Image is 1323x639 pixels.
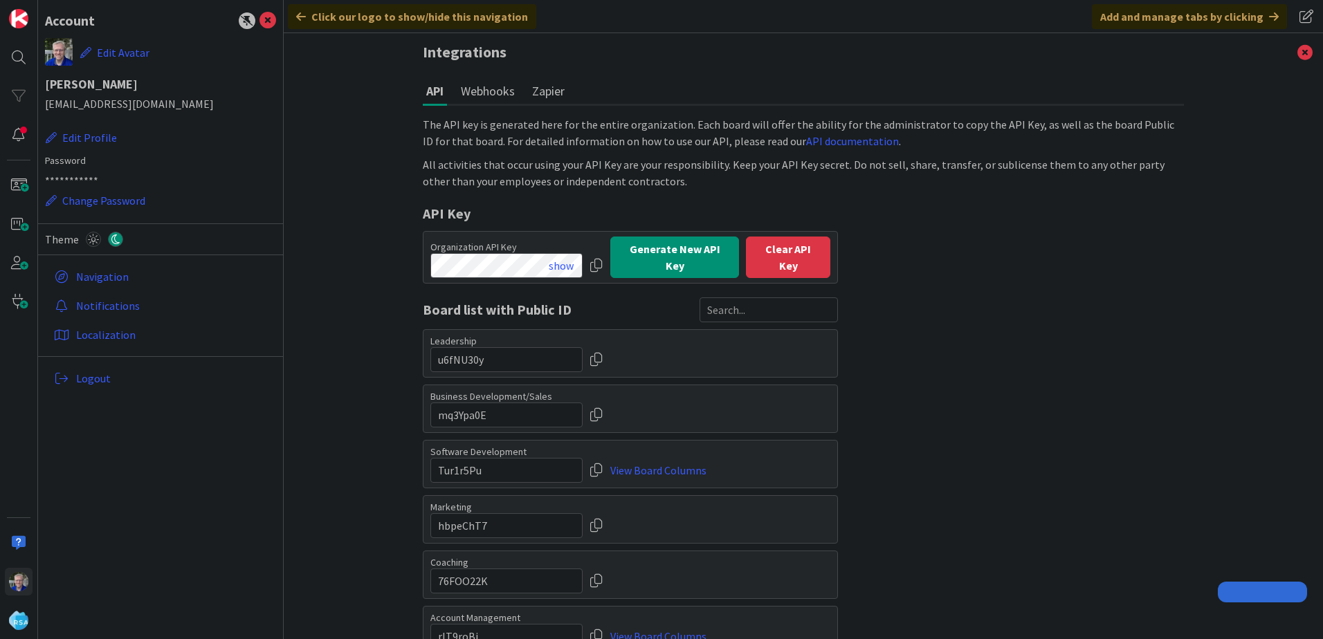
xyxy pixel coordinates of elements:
span: Board list with Public ID [423,299,572,320]
img: Visit kanbanzone.com [9,9,28,28]
a: View Board Columns [610,458,706,483]
img: avatar [9,611,28,630]
button: Webhooks [457,78,518,104]
a: Navigation [48,264,276,289]
label: Business Development/Sales [430,390,583,402]
button: show [540,253,583,278]
div: Account [45,10,95,31]
button: Edit Avatar [80,38,150,67]
a: API documentation [806,134,899,148]
div: Click our logo to show/hide this navigation [288,4,536,29]
button: Clear API Key [746,237,830,278]
span: [EMAIL_ADDRESS][DOMAIN_NAME] [45,95,276,112]
button: API [423,78,447,106]
img: RT [9,572,28,591]
label: Organization API Key [430,241,583,253]
div: The API key is generated here for the entire organization. Each board will offer the ability for ... [423,116,1184,149]
label: Marketing [430,501,583,513]
h3: Integrations [409,33,1198,71]
button: Change Password [45,192,146,210]
input: Search... [700,297,838,322]
div: Add and manage tabs by clicking [1092,4,1287,29]
img: RT [45,38,73,66]
a: Notifications [48,293,276,318]
span: Logout [76,370,271,387]
label: Coaching [430,556,583,568]
button: Generate New API Key [610,237,739,278]
label: Password [45,154,276,168]
label: Leadership [430,335,583,347]
a: Localization [48,322,276,347]
div: API Key [423,203,838,224]
h1: [PERSON_NAME] [45,77,276,91]
button: Zapier [529,78,568,104]
span: Theme [45,231,79,248]
label: Software Development [430,445,583,458]
label: Account Management [430,611,583,624]
div: All activities that occur using your API Key are your responsibility. Keep your API Key secret. D... [423,156,1184,189]
button: Edit Profile [45,129,118,147]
